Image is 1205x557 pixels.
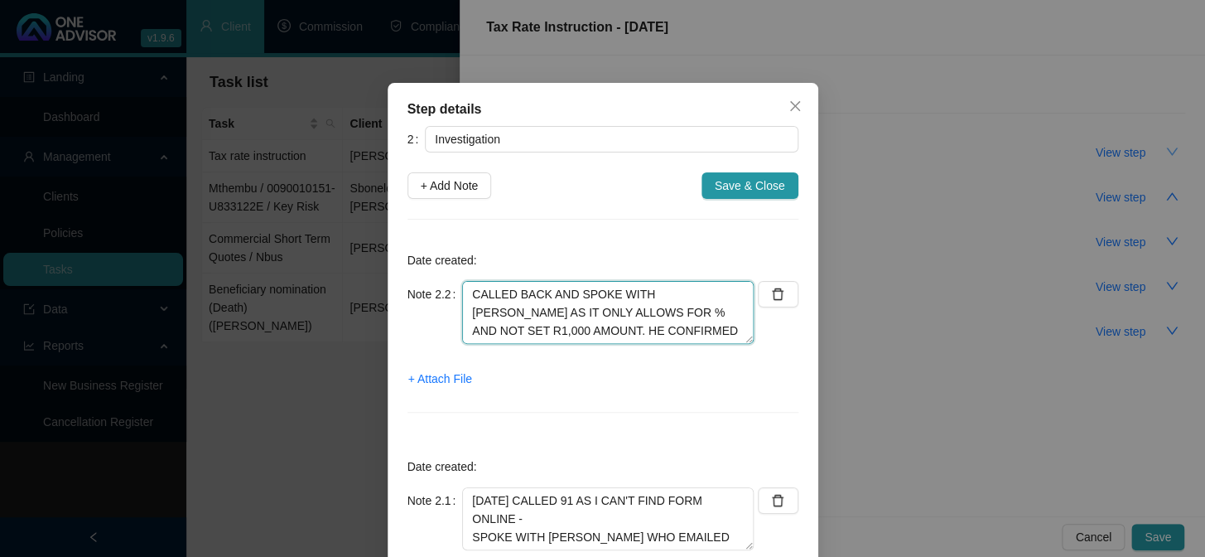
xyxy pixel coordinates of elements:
[771,494,784,507] span: delete
[788,99,802,113] span: close
[407,281,463,308] label: Note 2.2
[771,288,784,301] span: delete
[701,172,798,199] button: Save & Close
[462,281,754,344] textarea: CALLED BACK AND SPOKE WITH [PERSON_NAME] AS IT ONLY ALLOWS FOR % AND NOT SET R1,000 AMOUNT. HE CO...
[407,366,473,392] button: + Attach File
[407,487,463,514] label: Note 2.1
[462,487,754,550] textarea: [DATE] CALLED 91 AS I CAN'T FIND FORM ONLINE - SPOKE WITH [PERSON_NAME] WHO EMAILED THE FORM TO ME.
[715,177,785,195] span: Save & Close
[421,177,479,195] span: + Add Note
[782,93,808,119] button: Close
[407,458,798,476] p: Date created:
[407,126,426,153] label: 2
[407,251,798,269] p: Date created:
[407,99,798,119] div: Step details
[408,370,472,388] span: + Attach File
[407,172,492,199] button: + Add Note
